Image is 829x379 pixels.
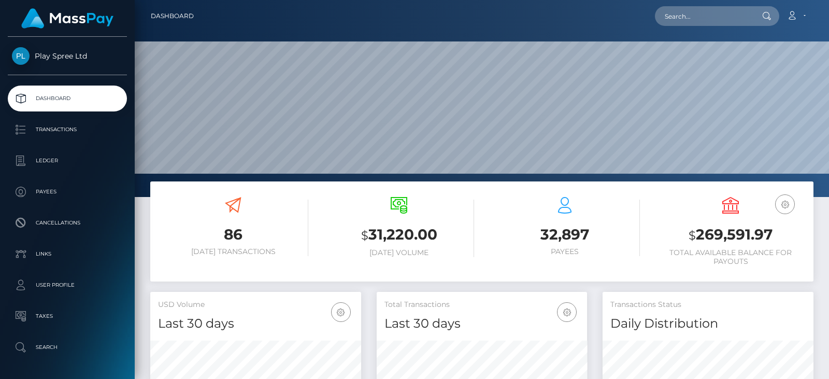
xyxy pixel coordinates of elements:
p: User Profile [12,277,123,293]
h4: Last 30 days [158,315,353,333]
h5: USD Volume [158,300,353,310]
p: Payees [12,184,123,200]
h5: Total Transactions [384,300,580,310]
input: Search... [655,6,752,26]
a: Ledger [8,148,127,174]
h3: 32,897 [490,224,640,245]
a: Cancellations [8,210,127,236]
h6: Total Available Balance for Payouts [655,248,806,266]
a: Search [8,334,127,360]
img: MassPay Logo [21,8,113,29]
h5: Transactions Status [610,300,806,310]
h3: 31,220.00 [324,224,474,246]
a: Taxes [8,303,127,329]
h4: Last 30 days [384,315,580,333]
small: $ [689,228,696,243]
p: Ledger [12,153,123,169]
a: User Profile [8,272,127,298]
a: Transactions [8,117,127,143]
h3: 86 [158,224,308,245]
h4: Daily Distribution [610,315,806,333]
p: Taxes [12,308,123,324]
p: Dashboard [12,91,123,106]
h3: 269,591.97 [655,224,806,246]
a: Payees [8,179,127,205]
small: $ [361,228,368,243]
a: Dashboard [8,86,127,111]
p: Transactions [12,122,123,137]
p: Links [12,246,123,262]
span: Play Spree Ltd [8,51,127,61]
img: Play Spree Ltd [12,47,30,65]
p: Search [12,340,123,355]
h6: [DATE] Transactions [158,247,308,256]
h6: [DATE] Volume [324,248,474,257]
h6: Payees [490,247,640,256]
a: Dashboard [151,5,194,27]
p: Cancellations [12,215,123,231]
a: Links [8,241,127,267]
